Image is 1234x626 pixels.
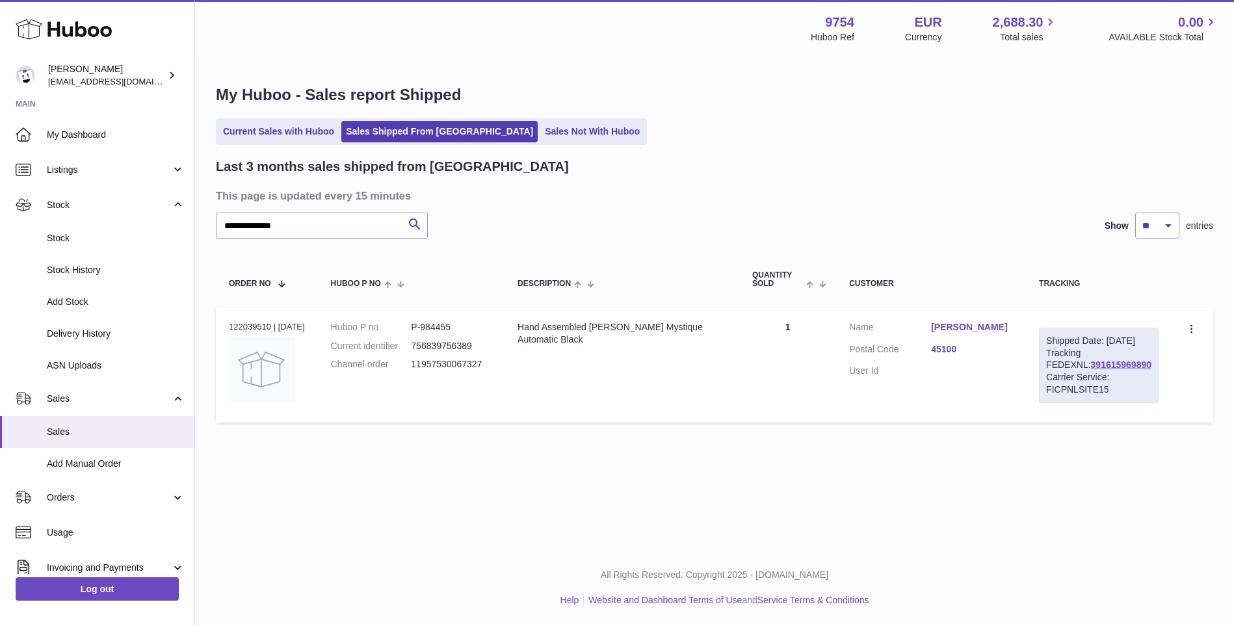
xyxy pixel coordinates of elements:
[16,577,179,601] a: Log out
[229,280,271,288] span: Order No
[47,393,171,405] span: Sales
[1046,371,1151,396] div: Carrier Service: FICPNLSITE15
[811,31,854,44] div: Huboo Ref
[1186,220,1213,232] span: entries
[931,343,1013,356] a: 45100
[205,569,1224,581] p: All Rights Reserved. Copyright 2025 - [DOMAIN_NAME]
[518,321,726,346] div: Hand Assembled [PERSON_NAME] Mystique Automatic Black
[588,595,742,605] a: Website and Dashboard Terms of Use
[47,491,171,504] span: Orders
[47,527,185,539] span: Usage
[47,164,171,176] span: Listings
[993,14,1058,44] a: 2,688.30 Total sales
[331,358,412,371] dt: Channel order
[216,85,1213,105] h1: My Huboo - Sales report Shipped
[1109,31,1218,44] span: AVAILABLE Stock Total
[341,121,538,142] a: Sales Shipped From [GEOGRAPHIC_DATA]
[47,232,185,244] span: Stock
[331,340,412,352] dt: Current identifier
[993,14,1044,31] span: 2,688.30
[825,14,854,31] strong: 9754
[47,199,171,211] span: Stock
[560,595,579,605] a: Help
[47,426,185,438] span: Sales
[849,343,931,359] dt: Postal Code
[229,321,305,333] div: 122039510 | [DATE]
[218,121,339,142] a: Current Sales with Huboo
[1105,220,1129,232] label: Show
[1091,359,1151,370] a: 391615969890
[739,308,836,423] td: 1
[331,321,412,333] dt: Huboo P no
[1039,280,1159,288] div: Tracking
[1039,328,1159,403] div: Tracking FEDEXNL:
[16,66,35,85] img: info@fieldsluxury.london
[849,321,931,337] dt: Name
[905,31,942,44] div: Currency
[931,321,1013,333] a: [PERSON_NAME]
[752,271,803,288] span: Quantity Sold
[47,562,171,574] span: Invoicing and Payments
[540,121,644,142] a: Sales Not With Huboo
[331,280,381,288] span: Huboo P no
[411,321,492,333] dd: P-984455
[48,76,191,86] span: [EMAIL_ADDRESS][DOMAIN_NAME]
[411,340,492,352] dd: 756839756389
[518,280,571,288] span: Description
[47,129,185,141] span: My Dashboard
[47,359,185,372] span: ASN Uploads
[229,337,294,402] img: no-photo.jpg
[584,594,869,606] li: and
[914,14,941,31] strong: EUR
[48,63,165,88] div: [PERSON_NAME]
[47,458,185,470] span: Add Manual Order
[1109,14,1218,44] a: 0.00 AVAILABLE Stock Total
[47,264,185,276] span: Stock History
[411,358,492,371] dd: 11957530067327
[757,595,869,605] a: Service Terms & Conditions
[849,280,1013,288] div: Customer
[849,365,931,377] dt: User Id
[216,158,569,176] h2: Last 3 months sales shipped from [GEOGRAPHIC_DATA]
[1046,335,1151,347] div: Shipped Date: [DATE]
[47,328,185,340] span: Delivery History
[47,296,185,308] span: Add Stock
[216,189,1210,203] h3: This page is updated every 15 minutes
[1000,31,1058,44] span: Total sales
[1178,14,1203,31] span: 0.00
